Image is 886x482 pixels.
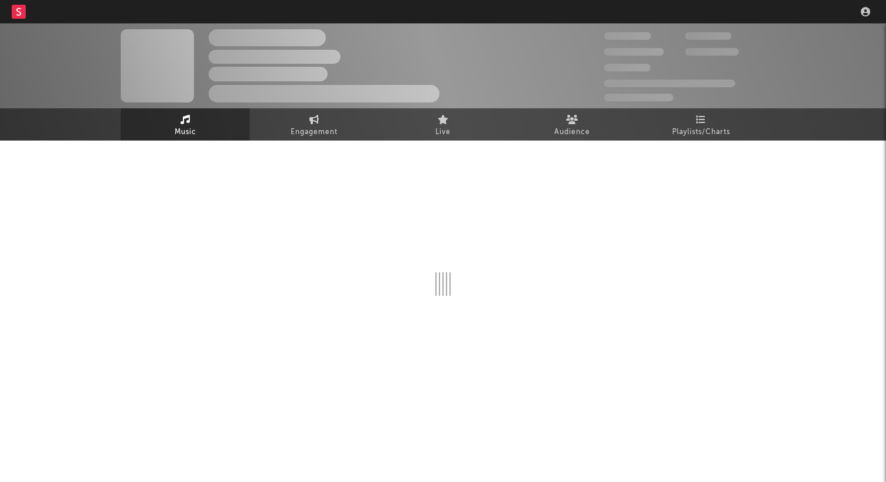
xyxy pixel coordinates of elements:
a: Live [379,108,507,141]
span: Jump Score: 85.0 [604,94,673,101]
span: 100,000 [604,64,650,71]
span: 50,000,000 Monthly Listeners [604,80,735,87]
span: Playlists/Charts [672,125,730,139]
span: 1,000,000 [685,48,739,56]
span: Live [435,125,451,139]
span: Engagement [291,125,338,139]
span: 300,000 [604,32,651,40]
a: Music [121,108,250,141]
span: 50,000,000 [604,48,664,56]
span: Audience [554,125,590,139]
a: Audience [507,108,636,141]
a: Engagement [250,108,379,141]
span: Music [175,125,196,139]
span: 100,000 [685,32,731,40]
a: Playlists/Charts [636,108,765,141]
